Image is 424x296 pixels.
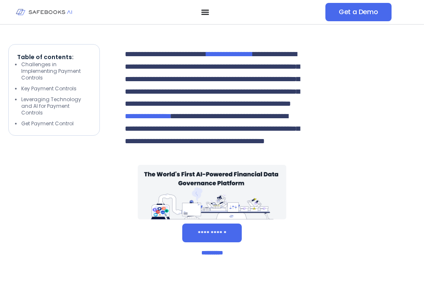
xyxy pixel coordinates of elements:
p: Table of contents: [17,53,91,61]
button: Menu Toggle [201,8,209,16]
a: Get a Demo [325,3,392,21]
li: Leveraging Technology and AI for Payment Controls [21,96,91,116]
span: Get a Demo [339,8,378,16]
li: Key Payment Controls [21,85,91,92]
nav: Menu [85,8,325,16]
li: Challenges in Implementing Payment Controls [21,61,91,81]
li: Get Payment Control [21,120,91,127]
